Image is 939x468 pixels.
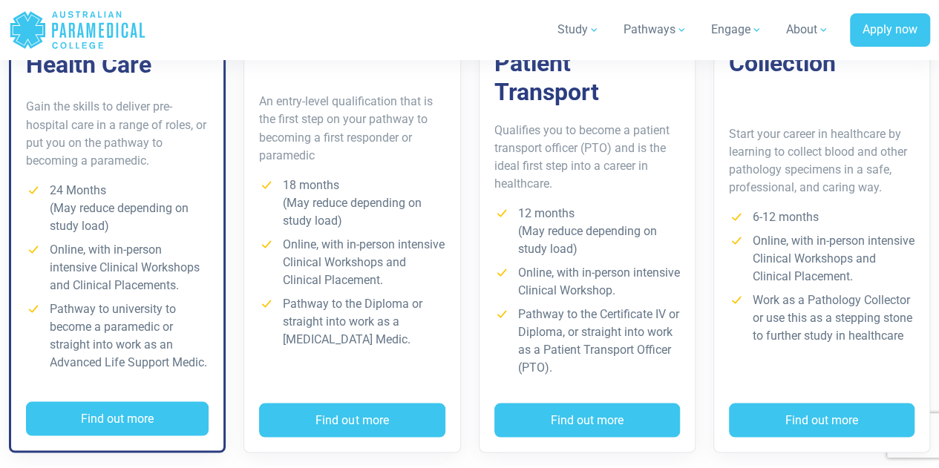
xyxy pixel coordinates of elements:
[494,263,680,299] li: Online, with in-person intensive Clinical Workshop.
[26,98,209,169] p: Gain the skills to deliver pre-hospital care in a range of roles, or put you on the pathway to be...
[494,305,680,376] li: Pathway to the Certificate IV or Diploma, or straight into work as a Patient Transport Officer (P...
[26,240,209,294] li: Online, with in-person intensive Clinical Workshops and Clinical Placements.
[259,176,445,229] li: 18 months (May reduce depending on study load)
[259,403,445,437] button: Find out more
[729,231,915,285] li: Online, with in-person intensive Clinical Workshops and Clinical Placement.
[259,93,445,164] p: An entry-level qualification that is the first step on your pathway to becoming a first responder...
[259,235,445,289] li: Online, with in-person intensive Clinical Workshops and Clinical Placement.
[26,401,209,435] button: Find out more
[729,125,915,196] p: Start your career in healthcare by learning to collect blood and other pathology specimens in a s...
[494,204,680,257] li: 12 months (May reduce depending on study load)
[26,181,209,234] li: 24 Months (May reduce depending on study load)
[26,300,209,371] li: Pathway to university to become a paramedic or straight into work as an Advanced Life Support Medic.
[729,403,915,437] button: Find out more
[494,403,680,437] button: Find out more
[729,208,915,225] li: 6-12 months
[729,291,915,344] li: Work as a Pathology Collector or use this as a stepping stone to further study in healthcare
[494,121,680,192] p: Qualifies you to become a patient transport officer (PTO) and is the ideal first step into a care...
[259,294,445,348] li: Pathway to the Diploma or straight into work as a [MEDICAL_DATA] Medic.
